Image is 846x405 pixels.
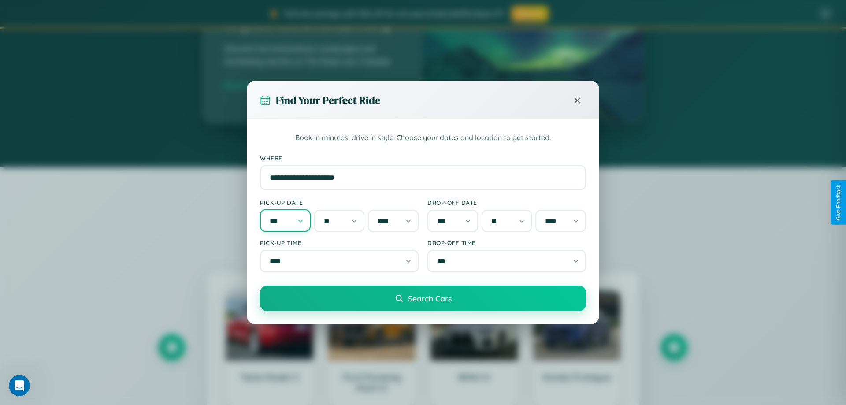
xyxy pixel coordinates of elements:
label: Drop-off Date [427,199,586,206]
h3: Find Your Perfect Ride [276,93,380,108]
label: Drop-off Time [427,239,586,246]
span: Search Cars [408,294,452,303]
button: Search Cars [260,286,586,311]
label: Pick-up Time [260,239,419,246]
label: Pick-up Date [260,199,419,206]
p: Book in minutes, drive in style. Choose your dates and location to get started. [260,132,586,144]
label: Where [260,154,586,162]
